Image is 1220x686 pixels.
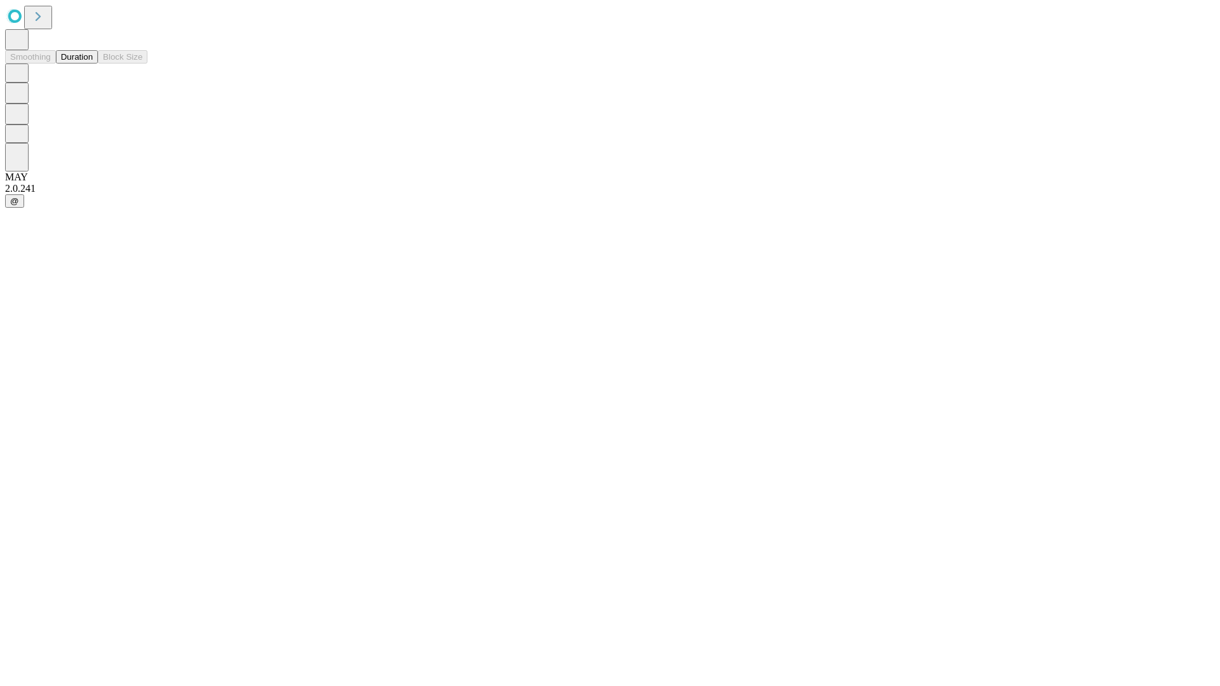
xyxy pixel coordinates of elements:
button: Smoothing [5,50,56,64]
button: Duration [56,50,98,64]
button: @ [5,194,24,208]
button: Block Size [98,50,147,64]
span: @ [10,196,19,206]
div: 2.0.241 [5,183,1215,194]
div: MAY [5,171,1215,183]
